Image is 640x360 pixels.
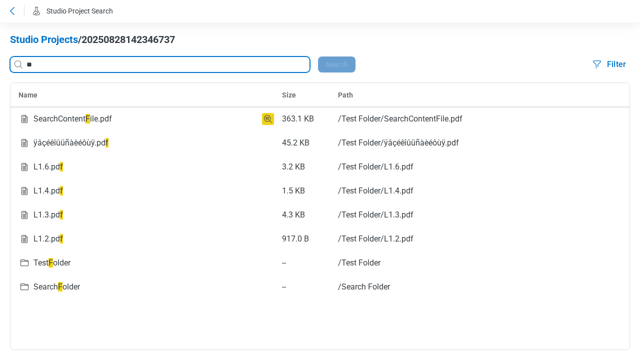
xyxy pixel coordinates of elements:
[33,186,63,195] span: L1.4.pd
[282,258,286,267] span: --
[18,233,30,245] svg: documents-icon
[33,162,63,171] span: L1.6.pd
[338,90,565,100] div: Path
[274,203,330,227] td: 4.3 KB
[33,234,63,243] span: L1.2.pd
[587,56,630,72] button: Filter
[274,227,330,251] td: 917.0 B
[338,281,565,293] div: /Search Folder
[10,56,575,72] div: Search
[274,179,330,203] td: 1.5 KB
[18,281,30,293] svg: folder-closed-icon
[58,282,62,291] em: F
[33,114,112,123] span: SearchContent ile.pdf
[85,114,90,123] em: F
[60,162,63,171] em: f
[18,90,246,100] div: Name
[338,137,565,149] div: /Test Folder/ÿâçéêîûüñàèéôùÿ.pdf
[10,33,78,45] span: Studio Projects
[274,155,330,179] td: 3.2 KB
[338,257,565,269] div: /Test Folder
[338,161,565,173] div: /Test Folder/L1.6.pdf
[18,161,30,173] svg: documents-icon
[33,282,80,291] span: Search older
[33,138,108,147] span: ÿâçéêîûüñàèéôùÿ.pd
[18,257,30,269] svg: folder-closed-icon
[33,258,70,267] span: Test older
[10,83,629,299] table: bb-data-table
[338,233,565,245] div: /Test Folder/L1.2.pdf
[78,33,81,45] span: /
[60,186,63,195] em: f
[338,113,565,125] div: /Test Folder/SearchContentFile.pdf
[282,282,286,291] span: --
[105,138,108,147] em: f
[60,234,63,243] em: f
[18,113,30,125] svg: documents-icon
[274,131,330,155] td: 45.2 KB
[10,32,630,56] div: 20250828142346737
[282,90,322,100] div: Size
[48,258,53,267] em: F
[33,210,63,219] span: L1.3.pd
[318,56,355,72] button: Search
[46,7,113,15] span: Studio Project Search
[338,209,565,221] div: /Test Folder/L1.3.pdf
[18,209,30,221] svg: documents-icon
[18,185,30,197] svg: documents-icon
[60,210,63,219] em: f
[262,113,274,125] button: match-in-content
[607,58,626,70] span: Filter
[274,107,330,131] td: 363.1 KB
[18,137,30,149] svg: documents-icon
[338,185,565,197] div: /Test Folder/L1.4.pdf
